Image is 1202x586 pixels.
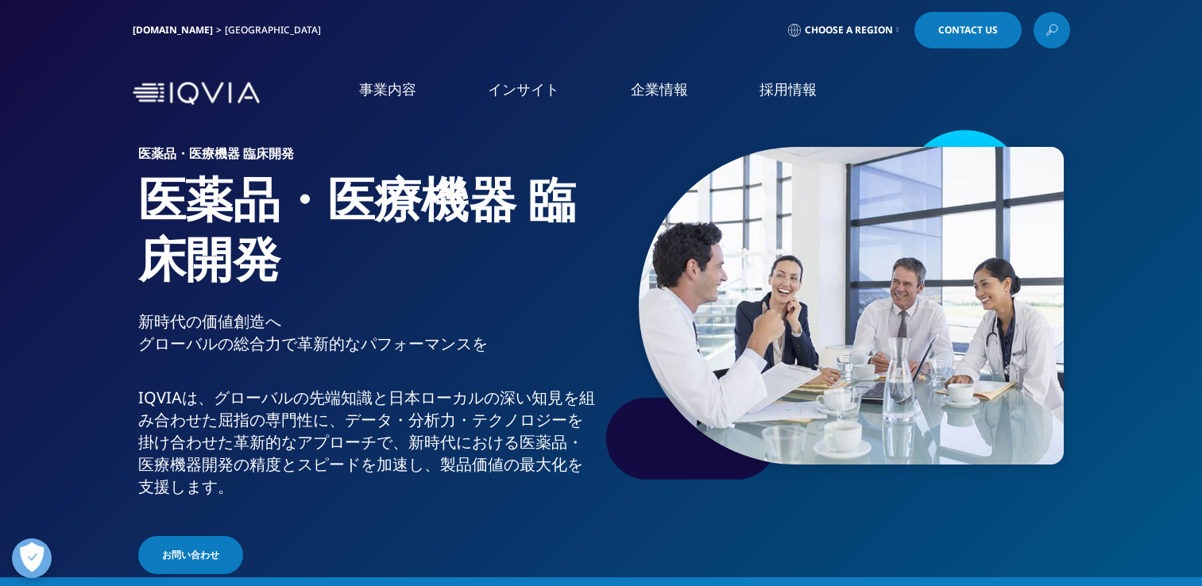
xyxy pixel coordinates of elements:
[133,23,213,37] a: [DOMAIN_NAME]
[162,548,219,562] span: お問い合わせ
[914,12,1022,48] a: Contact Us
[138,310,595,364] p: 新時代の価値創造へ グローバルの総合力で革新的なパフォーマンスを
[138,147,595,169] h6: 医薬品・医療機器 臨床開発
[631,79,688,99] a: 企業情報
[266,56,1070,131] nav: Primary
[759,79,817,99] a: 採用情報
[138,387,595,507] p: IQVIAは、グローバルの先端知⁠識と日本ローカルの深い知⁠見を組み合わせた屈指の専門性に、データ・分析力・テクノロジーを掛け合わせた革新的なアプローチで、新時代における医薬品・医療機器開発の精...
[938,25,998,35] span: Contact Us
[639,147,1064,465] img: 034_doctors-in-casual-meeting.jpg
[138,536,243,574] a: お問い合わせ
[12,538,52,578] button: 優先設定センターを開く
[225,24,327,37] div: [GEOGRAPHIC_DATA]
[138,169,595,310] h1: 医薬品・医療機器 臨床開発
[359,79,416,99] a: 事業内容
[488,79,559,99] a: インサイト
[805,24,893,37] span: Choose a Region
